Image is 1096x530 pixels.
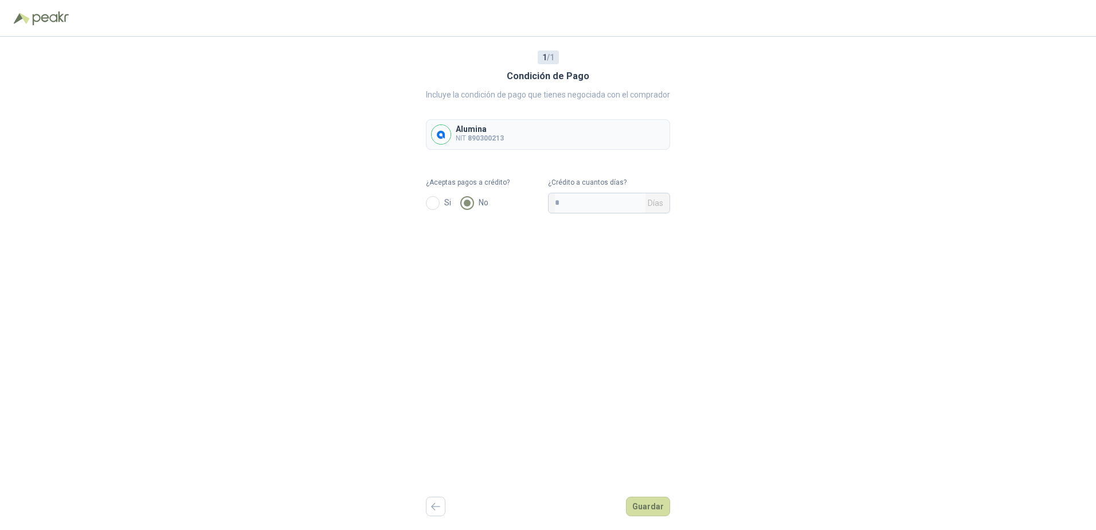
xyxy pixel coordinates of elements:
b: 890300213 [468,134,504,142]
span: Si [440,196,456,209]
img: Peakr [32,11,69,25]
label: ¿Crédito a cuantos días? [548,177,670,188]
p: Alumina [456,125,504,133]
span: / 1 [542,51,554,64]
b: 1 [542,53,547,62]
p: NIT [456,133,504,144]
label: ¿Aceptas pagos a crédito? [426,177,548,188]
span: No [474,196,493,209]
h3: Condición de Pago [507,69,589,84]
img: Company Logo [432,125,451,144]
img: Logo [14,13,30,24]
p: Incluye la condición de pago que tienes negociada con el comprador [426,88,670,101]
button: Guardar [626,497,670,516]
span: Días [648,193,663,213]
